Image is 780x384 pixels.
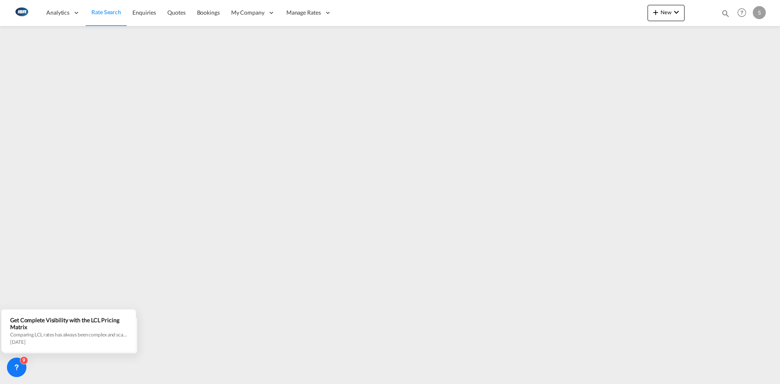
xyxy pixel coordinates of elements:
span: Bookings [197,9,220,16]
span: Help [735,6,749,20]
md-icon: icon-magnify [721,9,730,18]
div: Help [735,6,753,20]
md-icon: icon-plus 400-fg [651,7,661,17]
button: icon-plus 400-fgNewicon-chevron-down [648,5,685,21]
span: Manage Rates [286,9,321,17]
div: icon-magnify [721,9,730,21]
span: My Company [231,9,264,17]
div: S [753,6,766,19]
span: Quotes [167,9,185,16]
span: Rate Search [91,9,121,15]
md-icon: icon-chevron-down [672,7,681,17]
img: 1aa151c0c08011ec8d6f413816f9a227.png [12,4,30,22]
span: New [651,9,681,15]
span: Analytics [46,9,69,17]
span: Enquiries [132,9,156,16]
